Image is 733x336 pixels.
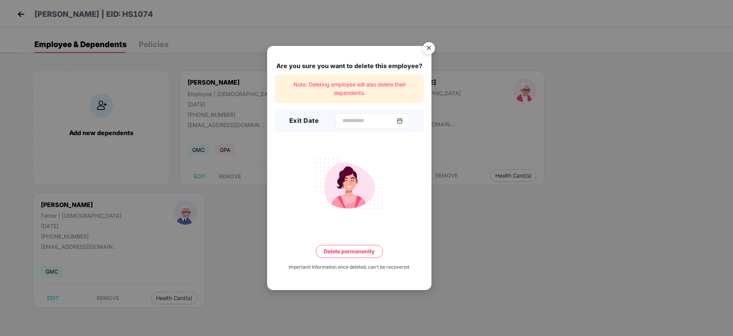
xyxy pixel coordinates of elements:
img: svg+xml;base64,PHN2ZyB4bWxucz0iaHR0cDovL3d3dy53My5vcmcvMjAwMC9zdmciIHdpZHRoPSI1NiIgaGVpZ2h0PSI1Ni... [418,39,439,60]
div: Important! Information once deleted, can’t be recovered. [289,264,410,271]
h3: Exit Date [289,116,319,126]
button: Close [418,39,439,59]
img: svg+xml;base64,PHN2ZyBpZD0iQ2FsZW5kYXItMzJ4MzIiIHhtbG5zPSJodHRwOi8vd3d3LnczLm9yZy8yMDAwL3N2ZyIgd2... [397,118,403,124]
button: Delete permanently [316,245,383,258]
div: Are you sure you want to delete this employee? [275,61,424,71]
img: svg+xml;base64,PHN2ZyB4bWxucz0iaHR0cDovL3d3dy53My5vcmcvMjAwMC9zdmciIHdpZHRoPSIyMjQiIGhlaWdodD0iMT... [306,154,392,214]
div: Note: Deleting employee will also delete their dependents. [275,75,424,103]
